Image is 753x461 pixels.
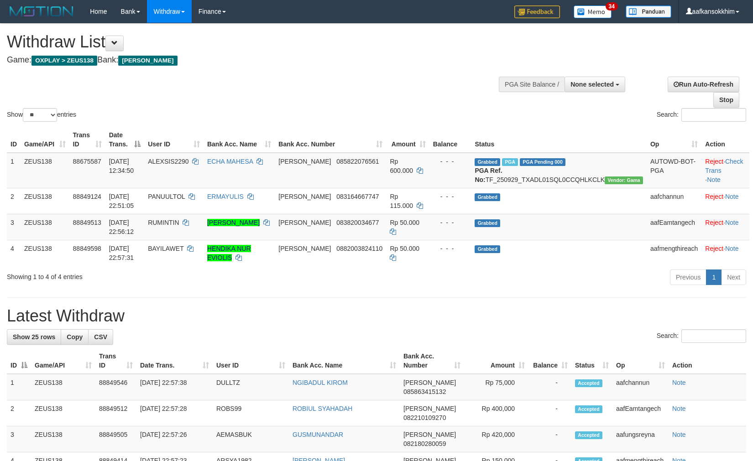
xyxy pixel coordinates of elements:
td: aafmengthireach [647,240,701,266]
a: GUSMUNANDAR [293,431,343,438]
span: 88849124 [73,193,101,200]
td: 1 [7,374,31,400]
span: [PERSON_NAME] [278,193,331,200]
td: · · [701,153,749,188]
span: Rp 600.000 [390,158,413,174]
img: Feedback.jpg [514,5,560,18]
img: Button%20Memo.svg [574,5,612,18]
h1: Latest Withdraw [7,307,746,325]
input: Search: [681,329,746,343]
td: - [528,374,571,400]
span: Accepted [575,405,602,413]
button: None selected [565,77,625,92]
a: ECHA MAHESA [207,158,253,165]
img: panduan.png [626,5,671,18]
span: [PERSON_NAME] [403,379,456,386]
span: Copy 085863415132 to clipboard [403,388,446,395]
td: 4 [7,240,21,266]
td: 2 [7,188,21,214]
img: MOTION_logo.png [7,5,76,18]
td: ZEUS138 [21,153,69,188]
td: ZEUS138 [21,188,69,214]
span: 88849598 [73,245,101,252]
td: Rp 420,000 [464,426,528,452]
div: - - - [433,244,468,253]
label: Search: [657,329,746,343]
span: [DATE] 22:56:12 [109,219,134,235]
span: Copy [67,333,83,341]
h4: Game: Bank: [7,56,493,65]
th: Op: activate to sort column ascending [612,348,669,374]
span: ALEXSIS2290 [148,158,189,165]
td: Rp 400,000 [464,400,528,426]
td: · [701,188,749,214]
span: [PERSON_NAME] [403,431,456,438]
td: · [701,240,749,266]
a: Check Trans [705,158,743,174]
td: aafchannun [612,374,669,400]
th: User ID: activate to sort column ascending [144,127,204,153]
th: Balance [429,127,471,153]
span: [PERSON_NAME] [278,245,331,252]
th: Date Trans.: activate to sort column ascending [136,348,213,374]
span: 34 [606,2,618,10]
span: Marked by aafpengsreynich [502,158,518,166]
span: None selected [570,81,614,88]
span: Copy 0882003824110 to clipboard [336,245,382,252]
td: aafchannun [647,188,701,214]
td: ZEUS138 [31,426,95,452]
a: Reject [705,158,723,165]
th: ID [7,127,21,153]
div: PGA Site Balance / [499,77,565,92]
span: Grabbed [475,245,500,253]
span: [PERSON_NAME] [403,405,456,412]
a: NGIBADUL KIROM [293,379,348,386]
span: Copy 083164667747 to clipboard [336,193,379,200]
td: - [528,400,571,426]
th: Op: activate to sort column ascending [647,127,701,153]
td: 88849512 [95,400,136,426]
select: Showentries [23,108,57,122]
td: ROBS99 [213,400,289,426]
span: Copy 082210109270 to clipboard [403,414,446,421]
td: ZEUS138 [31,374,95,400]
th: Status [471,127,647,153]
th: Amount: activate to sort column ascending [464,348,528,374]
td: 1 [7,153,21,188]
span: Rp 50.000 [390,245,419,252]
td: ZEUS138 [21,240,69,266]
span: Rp 50.000 [390,219,419,226]
th: Date Trans.: activate to sort column descending [105,127,145,153]
a: [PERSON_NAME] [207,219,260,226]
a: Note [725,193,739,200]
div: - - - [433,157,468,166]
a: ERMAYULIS [207,193,244,200]
td: DULLTZ [213,374,289,400]
th: Game/API: activate to sort column ascending [31,348,95,374]
td: 88849505 [95,426,136,452]
th: User ID: activate to sort column ascending [213,348,289,374]
td: ZEUS138 [31,400,95,426]
span: [PERSON_NAME] [278,158,331,165]
th: Trans ID: activate to sort column ascending [69,127,105,153]
a: ROBIUL SYAHADAH [293,405,352,412]
div: Showing 1 to 4 of 4 entries [7,269,307,281]
label: Show entries [7,108,76,122]
a: Run Auto-Refresh [668,77,739,92]
span: Grabbed [475,219,500,227]
td: ZEUS138 [21,214,69,240]
td: 3 [7,214,21,240]
a: Note [672,405,686,412]
input: Search: [681,108,746,122]
th: Bank Acc. Number: activate to sort column ascending [400,348,464,374]
th: Bank Acc. Name: activate to sort column ascending [289,348,400,374]
th: Status: activate to sort column ascending [571,348,612,374]
span: Grabbed [475,193,500,201]
span: Accepted [575,431,602,439]
span: Show 25 rows [13,333,55,341]
h1: Withdraw List [7,33,493,51]
a: Previous [670,269,706,285]
b: PGA Ref. No: [475,167,502,183]
span: Vendor URL: https://trx31.1velocity.biz [605,176,643,184]
a: Reject [705,193,723,200]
